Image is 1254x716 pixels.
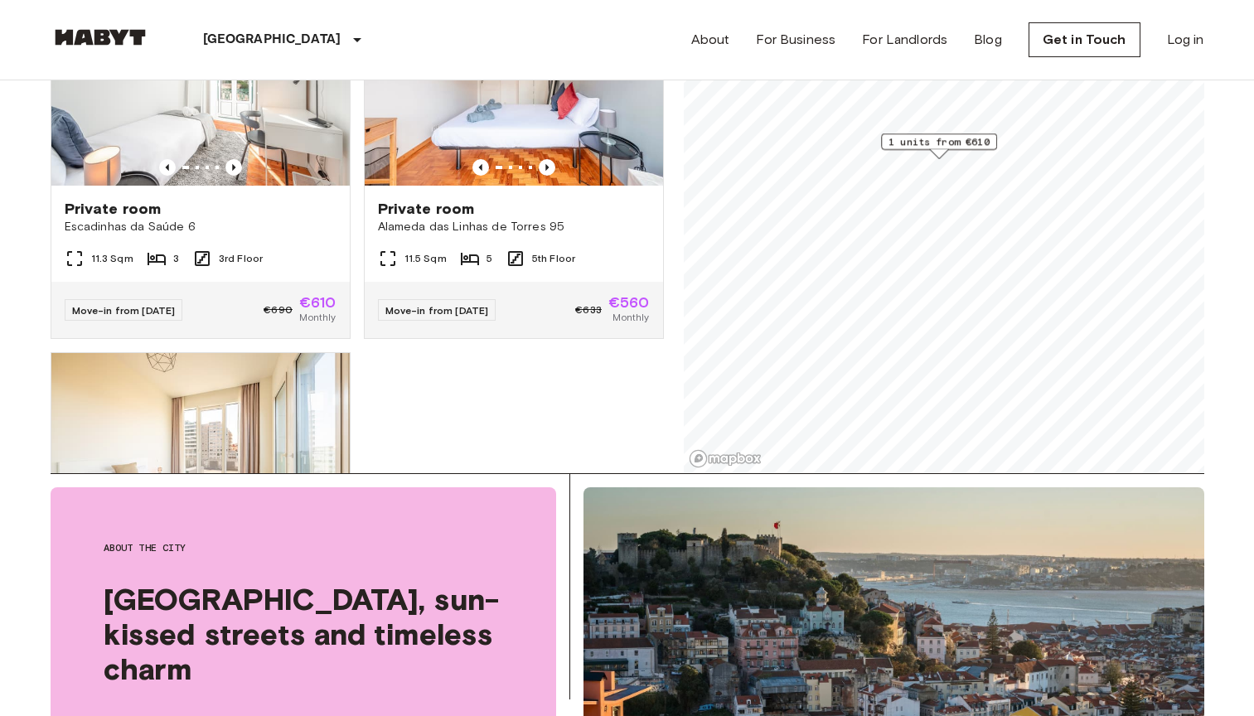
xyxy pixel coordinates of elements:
a: Marketing picture of unit PT-17-148-208-01Previous imagePrevious imageStudio[STREET_ADDRESS][PERS... [51,352,351,705]
img: Marketing picture of unit PT-17-148-208-01 [51,353,350,552]
span: [GEOGRAPHIC_DATA], sun-kissed streets and timeless charm [104,582,503,686]
span: 3rd Floor [219,251,263,266]
span: €690 [264,302,293,317]
span: Private room [65,199,162,219]
span: 5 [487,251,492,266]
a: For Business [756,30,835,50]
a: Mapbox logo [689,449,762,468]
span: 1 units from €610 [888,134,990,149]
p: [GEOGRAPHIC_DATA] [203,30,341,50]
a: About [691,30,730,50]
span: Escadinhas da Saúde 6 [65,219,336,235]
button: Previous image [225,159,242,176]
img: Habyt [51,29,150,46]
span: Monthly [299,310,336,325]
a: For Landlords [862,30,947,50]
span: €610 [299,295,336,310]
span: Monthly [612,310,649,325]
span: Alameda das Linhas de Torres 95 [378,219,650,235]
span: 5th Floor [532,251,575,266]
div: Map marker [881,133,997,159]
a: Get in Touch [1029,22,1140,57]
a: Log in [1167,30,1204,50]
span: 11.3 Sqm [91,251,133,266]
button: Previous image [472,159,489,176]
button: Previous image [159,159,176,176]
span: 3 [173,251,179,266]
span: Move-in from [DATE] [72,304,176,317]
span: €560 [608,295,650,310]
span: Private room [378,199,475,219]
button: Previous image [539,159,555,176]
span: €633 [575,302,602,317]
span: Move-in from [DATE] [385,304,489,317]
a: Blog [974,30,1002,50]
span: 11.5 Sqm [404,251,447,266]
span: About the city [104,540,503,555]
